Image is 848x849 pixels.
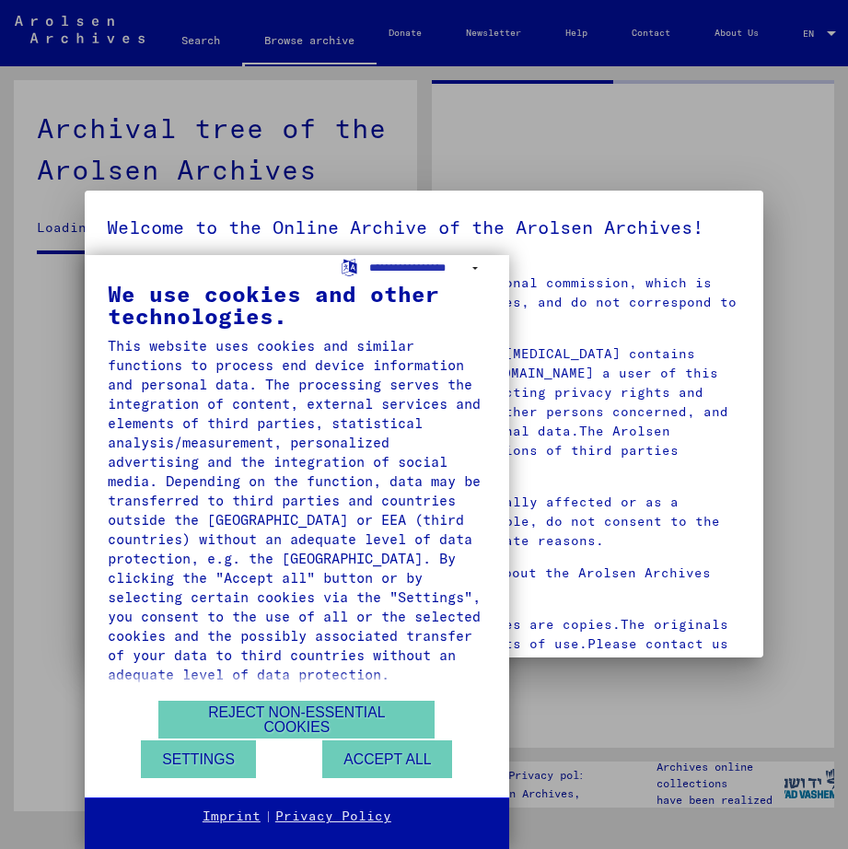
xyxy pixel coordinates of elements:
[108,283,486,327] div: We use cookies and other technologies.
[322,740,452,778] button: Accept all
[158,701,435,739] button: Reject non-essential cookies
[141,740,256,778] button: Settings
[203,808,261,826] a: Imprint
[108,336,486,684] div: This website uses cookies and similar functions to process end device information and personal da...
[275,808,391,826] a: Privacy Policy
